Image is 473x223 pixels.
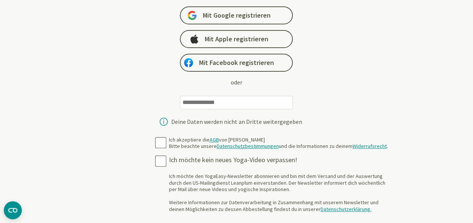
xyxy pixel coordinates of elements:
a: Mit Google registrieren [180,6,293,24]
span: Mit Google registrieren [202,11,270,20]
button: CMP-Widget öffnen [4,201,22,219]
a: Widerrufsrecht [352,143,386,149]
div: oder [231,78,242,87]
span: Mit Facebook registrieren [199,58,274,67]
div: Ich möchte den YogaEasy-Newsletter abonnieren und bin mit dem Versand und der Auswertung durch de... [169,173,391,212]
a: AGB [209,136,219,143]
div: Ich akzeptiere die von [PERSON_NAME] Bitte beachte unsere und die Informationen zu deinem . [169,137,388,150]
a: Mit Apple registrieren [180,30,293,48]
a: Mit Facebook registrieren [180,54,293,72]
div: Ich möchte kein neues Yoga-Video verpassen! [169,156,391,164]
div: Deine Daten werden nicht an Dritte weitergegeben [171,119,302,125]
span: Mit Apple registrieren [205,35,268,44]
a: Datenschutzerklärung. [320,206,371,212]
a: Datenschutzbestimmungen [216,143,278,149]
